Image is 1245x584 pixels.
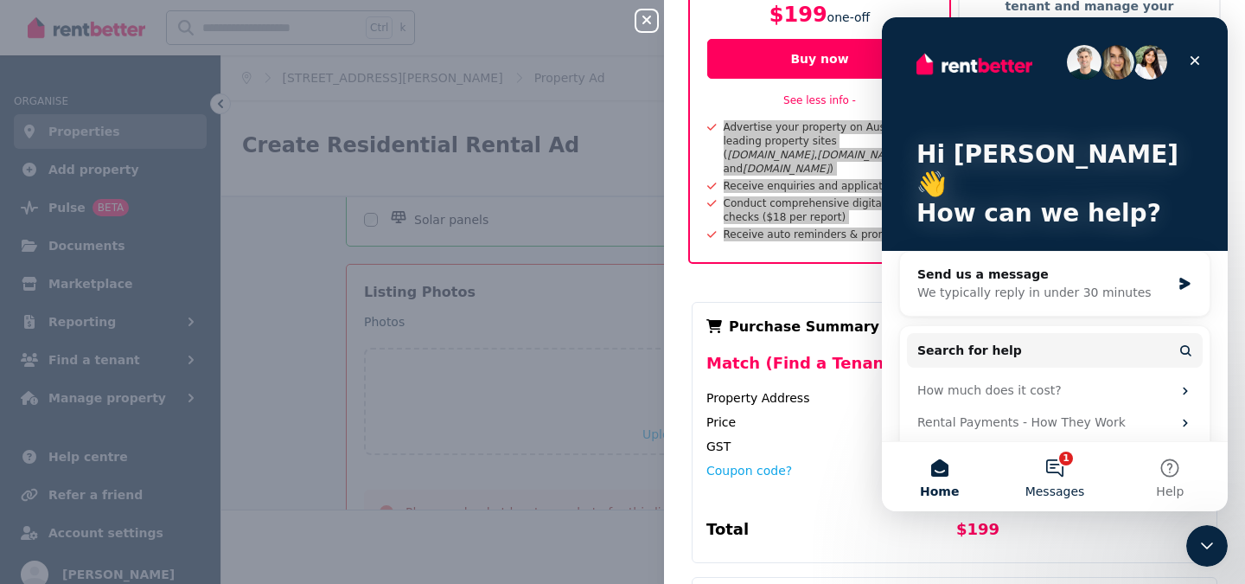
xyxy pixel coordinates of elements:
[706,389,953,407] div: Property Address
[882,17,1228,511] iframe: Intercom live chat
[956,517,1203,549] div: $199
[717,228,904,241] div: Receive auto reminders & prompts
[706,351,1203,389] div: Match (Find a Tenant)
[817,149,903,161] i: [DOMAIN_NAME]
[706,462,792,479] button: Coupon code?
[727,149,814,161] i: [DOMAIN_NAME]
[706,517,953,549] div: Total
[707,39,932,79] button: Buy now
[706,317,1203,337] div: Purchase Summary
[717,196,933,224] div: Conduct comprehensive digital tenant checks ($18 per report)
[783,94,856,106] a: See less info -
[743,163,829,175] i: [DOMAIN_NAME]
[827,10,871,24] span: one-off
[706,438,953,455] div: GST
[769,3,827,27] span: $199
[706,414,953,431] div: Price
[717,179,904,193] div: Receive enquiries and applications
[1186,525,1228,567] iframe: Intercom live chat
[717,120,933,176] div: Advertise your property on Australia's leading property sites ( , , and )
